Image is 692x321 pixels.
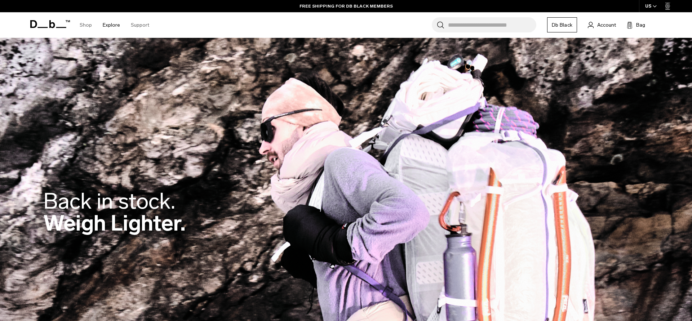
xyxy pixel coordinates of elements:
span: Account [597,21,616,29]
a: Support [131,12,149,38]
a: Shop [80,12,92,38]
a: Account [588,21,616,29]
a: FREE SHIPPING FOR DB BLACK MEMBERS [300,3,393,9]
button: Bag [627,21,645,29]
a: Explore [103,12,120,38]
h2: Weigh Lighter. [43,190,186,234]
span: Back in stock. [43,188,175,214]
span: Bag [636,21,645,29]
nav: Main Navigation [74,12,155,38]
a: Db Black [547,17,577,32]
